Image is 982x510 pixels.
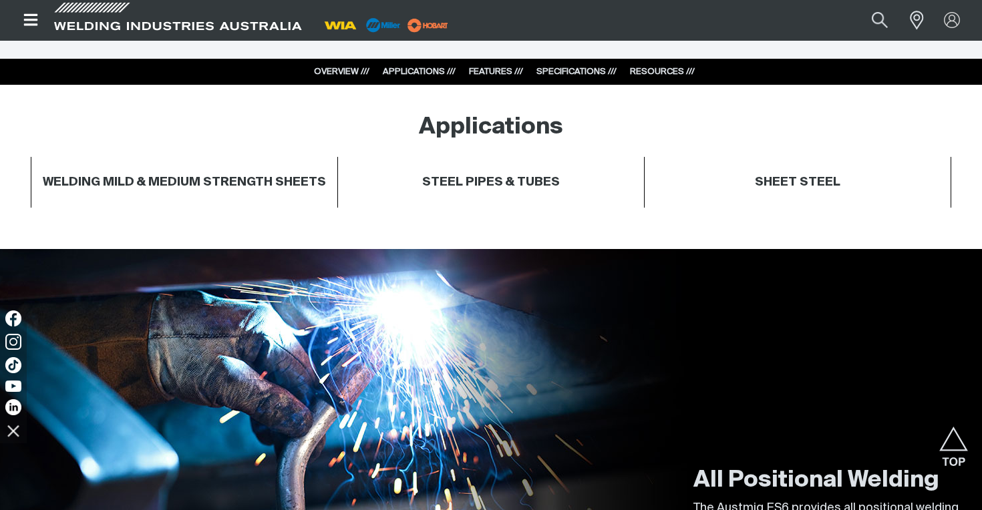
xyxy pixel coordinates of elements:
a: miller [403,20,452,30]
h4: WELDING MILD & MEDIUM STRENGTH SHEETS [43,175,326,190]
a: SPECIFICATIONS /// [536,67,617,76]
a: RESOURCES /// [630,67,695,76]
img: hide socials [2,419,25,442]
a: APPLICATIONS /// [383,67,456,76]
a: FEATURES /// [469,67,523,76]
img: Facebook [5,310,21,326]
button: Search products [857,5,903,35]
img: TikTok [5,357,21,373]
img: LinkedIn [5,399,21,415]
img: YouTube [5,380,21,392]
h2: All Positional Welding [693,466,961,495]
h4: SHEET STEEL [651,175,944,190]
img: Instagram [5,334,21,350]
img: miller [403,15,452,35]
h4: STEEL PIPES & TUBES [422,175,560,190]
input: Product name or item number... [840,5,903,35]
h2: Applications [419,113,563,142]
a: OVERVIEW /// [314,67,369,76]
button: Scroll to top [939,427,969,457]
